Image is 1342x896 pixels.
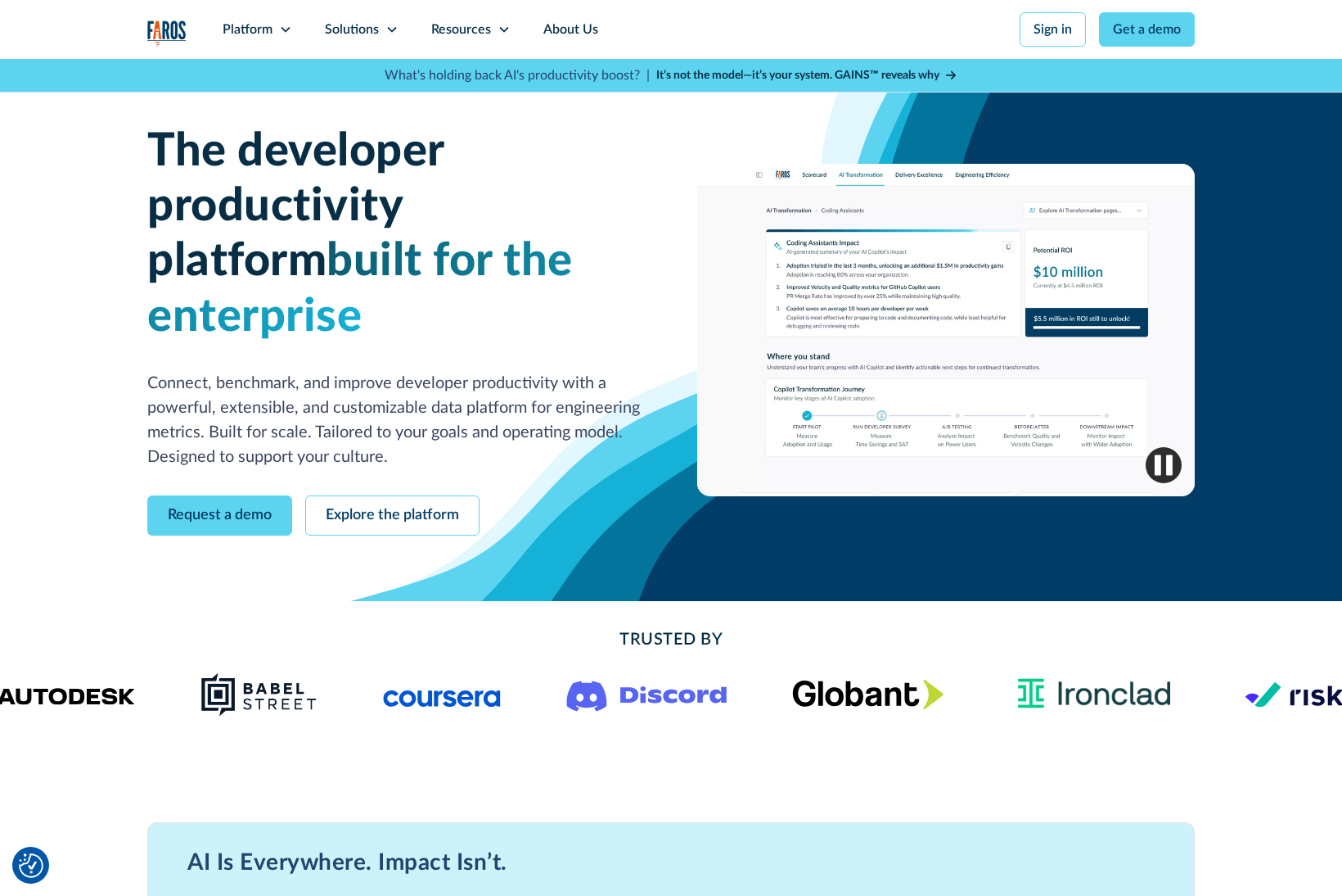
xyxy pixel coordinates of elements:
a: Get a demo [1099,12,1195,47]
a: It’s not the model—it’s your system. GAINS™ reveals why [656,67,957,84]
div: Resources [431,20,491,39]
h2: Trusted By [278,627,1064,652]
a: Explore the platform [305,496,480,536]
a: home [147,20,187,46]
p: Connect, benchmark, and improve developer productivity with a powerful, extensible, and customiza... [147,371,645,469]
strong: It’s not the model—it’s your system. GAINS™ reveals why [656,70,939,81]
a: Request a demo [147,496,292,536]
p: What's holding back AI's productivity boost? | [385,66,650,85]
img: Logo of the online learning platform Coursera. [384,681,502,708]
img: Logo of the analytics and reporting company Faros. [147,20,187,46]
img: Logo of the communication platform Discord. [567,677,727,712]
a: Sign in [1020,12,1086,47]
span: built for the enterprise [147,238,573,339]
h2: AI Is Everywhere. Impact Isn’t. [187,849,632,877]
img: Globant's logo [793,679,944,709]
div: Solutions [325,20,379,39]
div: Platform [223,20,272,39]
button: Cookie Settings [19,853,43,878]
img: Revisit consent button [19,853,43,878]
img: Pause video [1146,447,1182,483]
img: Ironclad Logo [1010,672,1180,716]
h1: The developer productivity platform [147,124,645,345]
img: Babel Street logo png [200,672,317,717]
